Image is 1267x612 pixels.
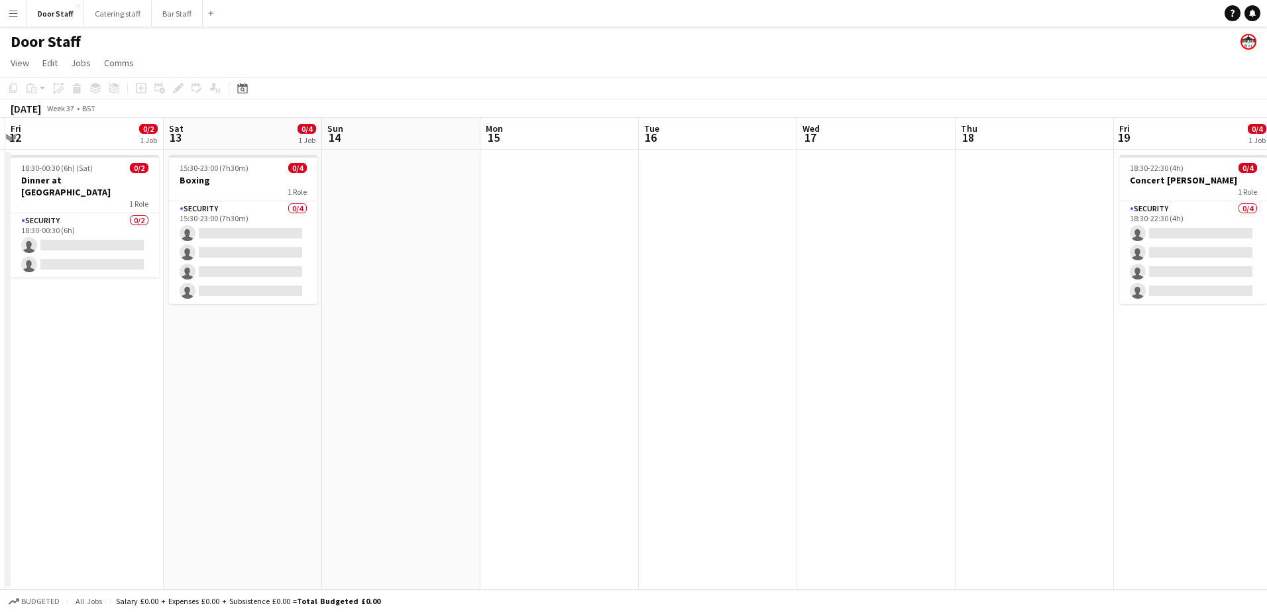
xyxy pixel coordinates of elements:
span: 1 Role [129,199,148,209]
span: Total Budgeted £0.00 [297,596,380,606]
span: 18 [959,130,977,145]
span: 13 [167,130,184,145]
span: Budgeted [21,597,60,606]
span: Fri [1119,123,1130,134]
div: Salary £0.00 + Expenses £0.00 + Subsistence £0.00 = [116,596,380,606]
app-job-card: 18:30-00:30 (6h) (Sat)0/2Dinner at [GEOGRAPHIC_DATA]1 RoleSecurity0/218:30-00:30 (6h) [11,155,159,278]
span: All jobs [73,596,105,606]
span: Fri [11,123,21,134]
span: 19 [1117,130,1130,145]
span: Week 37 [44,103,77,113]
button: Catering staff [84,1,152,26]
span: 0/4 [298,124,316,134]
div: BST [82,103,95,113]
h3: Boxing [169,174,317,186]
div: 1 Job [1248,135,1266,145]
app-user-avatar: Beach Ballroom [1240,34,1256,50]
app-job-card: 15:30-23:00 (7h30m)0/4Boxing1 RoleSecurity0/415:30-23:00 (7h30m) [169,155,317,304]
span: 17 [800,130,820,145]
button: Budgeted [7,594,62,609]
span: Thu [961,123,977,134]
span: Comms [104,57,134,69]
span: 18:30-22:30 (4h) [1130,163,1184,173]
button: Door Staff [27,1,84,26]
span: 1 Role [288,187,307,197]
span: 14 [325,130,343,145]
span: Edit [42,57,58,69]
a: View [5,54,34,72]
span: 15:30-23:00 (7h30m) [180,163,248,173]
h3: Dinner at [GEOGRAPHIC_DATA] [11,174,159,198]
span: Sun [327,123,343,134]
h1: Door Staff [11,32,81,52]
app-card-role: Security0/218:30-00:30 (6h) [11,213,159,278]
span: Tue [644,123,659,134]
span: 16 [642,130,659,145]
a: Edit [37,54,63,72]
a: Jobs [66,54,96,72]
a: Comms [99,54,139,72]
span: Mon [486,123,503,134]
span: View [11,57,29,69]
span: 0/2 [130,163,148,173]
span: 1 Role [1238,187,1257,197]
button: Bar Staff [152,1,203,26]
div: [DATE] [11,102,41,115]
span: 18:30-00:30 (6h) (Sat) [21,163,93,173]
span: 15 [484,130,503,145]
span: 0/4 [1239,163,1257,173]
span: Sat [169,123,184,134]
span: 0/2 [139,124,158,134]
app-card-role: Security0/415:30-23:00 (7h30m) [169,201,317,304]
div: 1 Job [298,135,315,145]
span: 0/4 [1248,124,1266,134]
span: 0/4 [288,163,307,173]
span: Jobs [71,57,91,69]
span: Wed [802,123,820,134]
div: 1 Job [140,135,157,145]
